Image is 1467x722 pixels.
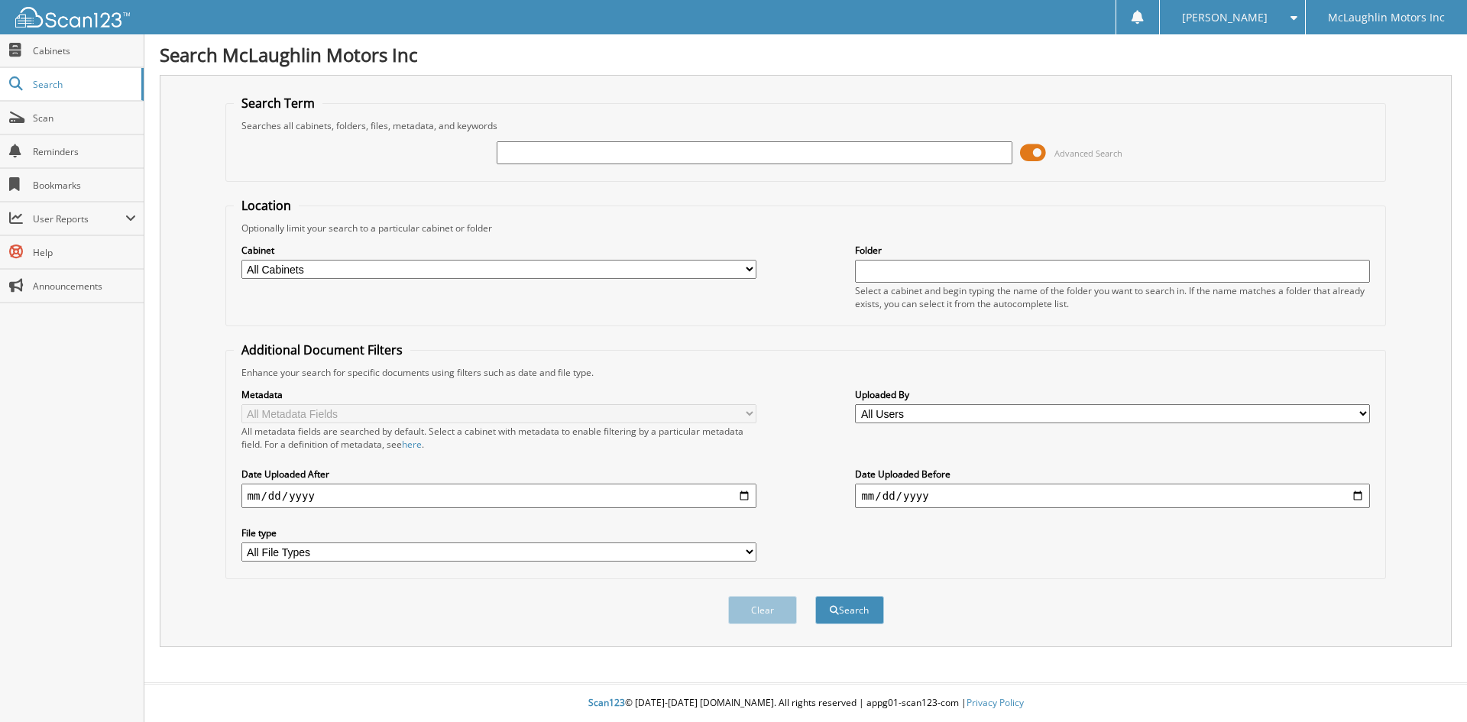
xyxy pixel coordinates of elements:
[33,280,136,293] span: Announcements
[241,526,756,539] label: File type
[234,95,322,112] legend: Search Term
[855,284,1370,310] div: Select a cabinet and begin typing the name of the folder you want to search in. If the name match...
[1182,13,1268,22] span: [PERSON_NAME]
[402,438,422,451] a: here
[241,388,756,401] label: Metadata
[241,484,756,508] input: start
[144,685,1467,722] div: © [DATE]-[DATE] [DOMAIN_NAME]. All rights reserved | appg01-scan123-com |
[234,222,1378,235] div: Optionally limit your search to a particular cabinet or folder
[967,696,1024,709] a: Privacy Policy
[33,44,136,57] span: Cabinets
[241,468,756,481] label: Date Uploaded After
[160,42,1452,67] h1: Search McLaughlin Motors Inc
[855,468,1370,481] label: Date Uploaded Before
[234,197,299,214] legend: Location
[33,78,134,91] span: Search
[588,696,625,709] span: Scan123
[234,119,1378,132] div: Searches all cabinets, folders, files, metadata, and keywords
[855,388,1370,401] label: Uploaded By
[234,342,410,358] legend: Additional Document Filters
[234,366,1378,379] div: Enhance your search for specific documents using filters such as date and file type.
[855,484,1370,508] input: end
[33,246,136,259] span: Help
[15,7,130,28] img: scan123-logo-white.svg
[33,145,136,158] span: Reminders
[815,596,884,624] button: Search
[33,212,125,225] span: User Reports
[855,244,1370,257] label: Folder
[1328,13,1445,22] span: McLaughlin Motors Inc
[728,596,797,624] button: Clear
[1054,147,1122,159] span: Advanced Search
[241,244,756,257] label: Cabinet
[241,425,756,451] div: All metadata fields are searched by default. Select a cabinet with metadata to enable filtering b...
[33,179,136,192] span: Bookmarks
[33,112,136,125] span: Scan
